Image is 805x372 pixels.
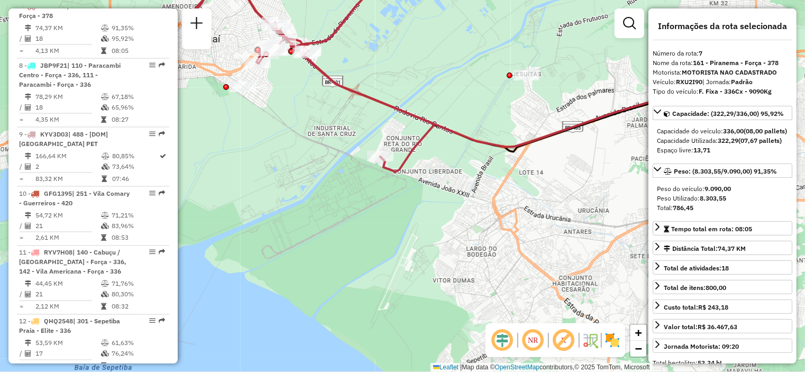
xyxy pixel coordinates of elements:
[35,33,100,44] td: 18
[672,110,784,117] span: Capacidade: (322,29/336,00) 95,92%
[699,49,702,57] strong: 7
[111,114,164,125] td: 08:27
[19,114,24,125] td: =
[653,300,792,314] a: Custo total:R$ 243,18
[35,289,100,300] td: 21
[111,92,164,102] td: 67,18%
[698,359,723,367] strong: 53,34 hL
[25,164,31,170] i: Total de Atividades
[731,78,753,86] strong: Padrão
[653,280,792,294] a: Total de itens:800,00
[19,289,24,300] td: /
[35,23,100,33] td: 74,37 KM
[101,35,109,42] i: % de utilização da cubagem
[653,180,792,217] div: Peso: (8.303,55/9.090,00) 91,35%
[112,151,159,161] td: 80,85%
[230,81,256,92] div: Atividade não roteirizada - THAIS ALANA ANGELO S
[19,130,108,148] span: 9 -
[635,326,642,339] span: +
[664,283,726,293] div: Total de itens:
[101,351,109,357] i: % de utilização da cubagem
[35,114,100,125] td: 4,35 KM
[619,13,640,34] a: Exibir filtros
[111,302,164,312] td: 08:32
[19,221,24,231] td: /
[19,189,130,207] span: 10 -
[35,233,100,243] td: 2,61 KM
[101,212,109,219] i: % de utilização do peso
[111,289,164,300] td: 80,30%
[25,292,31,298] i: Total de Atividades
[40,61,67,69] span: JBP9F21
[44,189,72,197] span: GFG1395
[35,161,101,172] td: 2
[25,104,31,111] i: Total de Atividades
[19,174,24,184] td: =
[149,62,155,68] em: Opções
[159,318,165,324] em: Rota exportada
[664,244,746,253] div: Distância Total:
[671,225,752,233] span: Tempo total em rota: 08:05
[19,233,24,243] td: =
[723,127,744,135] strong: 336,00
[25,153,31,159] i: Distância Total
[664,264,729,272] span: Total de atividades:
[676,78,702,86] strong: RXU2I90
[111,102,164,113] td: 65,96%
[159,131,165,137] em: Rota exportada
[25,35,31,42] i: Total de Atividades
[653,221,792,235] a: Tempo total em rota: 08:05
[657,136,788,146] div: Capacidade Utilizada:
[111,233,164,243] td: 08:53
[149,318,155,324] em: Opções
[186,13,207,37] a: Nova sessão e pesquisa
[149,249,155,256] em: Opções
[653,21,792,31] h4: Informações da rota selecionada
[653,319,792,333] a: Valor total:R$ 36.467,63
[653,87,792,96] div: Tipo do veículo:
[159,190,165,196] em: Rota exportada
[101,25,109,31] i: % de utilização do peso
[102,176,107,182] i: Tempo total em rota
[653,260,792,275] a: Total de atividades:18
[744,127,787,135] strong: (08,00 pallets)
[431,363,653,372] div: Map data © contributors,© 2025 TomTom, Microsoft
[513,70,539,80] div: Atividade não roteirizada - ANTONIO MORAES VIANA
[101,304,106,310] i: Tempo total em rota
[111,279,164,289] td: 71,76%
[706,284,726,292] strong: 800,00
[664,303,728,312] div: Custo total:
[101,48,106,54] i: Tempo total em rota
[653,106,792,120] a: Capacidade: (322,29/336,00) 95,92%
[112,161,159,172] td: 73,64%
[111,210,164,221] td: 71,21%
[682,68,777,76] strong: MOTORISTA NAO CADASTRADO
[101,116,106,123] i: Tempo total em rota
[35,302,100,312] td: 2,12 KM
[25,281,31,287] i: Distância Total
[35,349,100,359] td: 17
[102,153,109,159] i: % de utilização do peso
[673,204,693,212] strong: 786,45
[35,338,100,349] td: 53,59 KM
[657,203,788,213] div: Total:
[101,94,109,100] i: % de utilização do peso
[664,322,737,332] div: Valor total:
[630,341,646,357] a: Zoom out
[19,349,24,359] td: /
[19,317,120,335] span: 12 -
[721,264,729,272] strong: 18
[111,361,164,371] td: 08:54
[582,332,599,349] img: Fluxo de ruas
[693,59,779,67] strong: 161 - Piranema - Força - 378
[35,151,101,161] td: 166,64 KM
[698,323,737,331] strong: R$ 36.467,63
[111,33,164,44] td: 95,92%
[35,221,100,231] td: 21
[700,194,726,202] strong: 8.303,55
[19,189,130,207] span: | 251 - Vila Comary - Guerreiros - 420
[159,249,165,256] em: Rota exportada
[653,164,792,178] a: Peso: (8.303,55/9.090,00) 91,35%
[159,62,165,68] em: Rota exportada
[705,185,731,193] strong: 9.090,00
